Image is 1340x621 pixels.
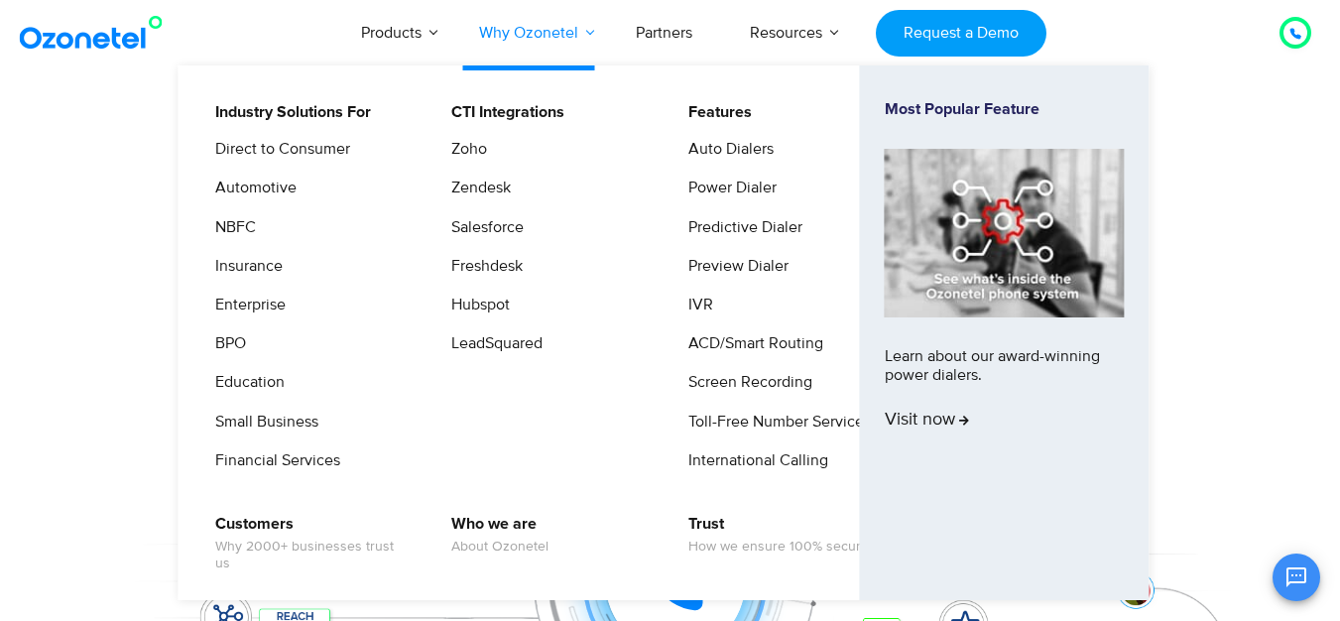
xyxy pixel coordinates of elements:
[51,274,1290,296] div: Turn every conversation into a growth engine for your enterprise.
[675,137,777,162] a: Auto Dialers
[885,149,1125,316] img: phone-system-min.jpg
[202,215,259,240] a: NBFC
[675,215,805,240] a: Predictive Dialer
[215,539,411,572] span: Why 2000+ businesses trust us
[202,100,374,125] a: Industry Solutions For
[885,410,969,432] span: Visit now
[675,331,826,356] a: ACD/Smart Routing
[876,10,1045,57] a: Request a Demo
[202,176,300,200] a: Automotive
[675,448,831,473] a: International Calling
[202,331,249,356] a: BPO
[675,370,815,395] a: Screen Recording
[688,539,875,556] span: How we ensure 100% security
[202,293,289,317] a: Enterprise
[675,176,780,200] a: Power Dialer
[202,137,353,162] a: Direct to Consumer
[675,100,755,125] a: Features
[438,215,527,240] a: Salesforce
[202,512,414,575] a: CustomersWhy 2000+ businesses trust us
[51,126,1290,189] div: Orchestrate Intelligent
[202,370,288,395] a: Education
[675,512,878,559] a: TrustHow we ensure 100% security
[202,254,286,279] a: Insurance
[438,137,490,162] a: Zoho
[51,178,1290,273] div: Customer Experiences
[202,410,321,435] a: Small Business
[438,331,546,356] a: LeadSquared
[438,176,514,200] a: Zendesk
[675,254,792,279] a: Preview Dialer
[202,448,343,473] a: Financial Services
[675,410,874,435] a: Toll-Free Number Services
[438,100,567,125] a: CTI Integrations
[885,100,1125,565] a: Most Popular FeatureLearn about our award-winning power dialers.Visit now
[438,254,526,279] a: Freshdesk
[438,293,513,317] a: Hubspot
[1273,554,1320,601] button: Open chat
[438,512,551,559] a: Who we areAbout Ozonetel
[675,293,716,317] a: IVR
[451,539,548,556] span: About Ozonetel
